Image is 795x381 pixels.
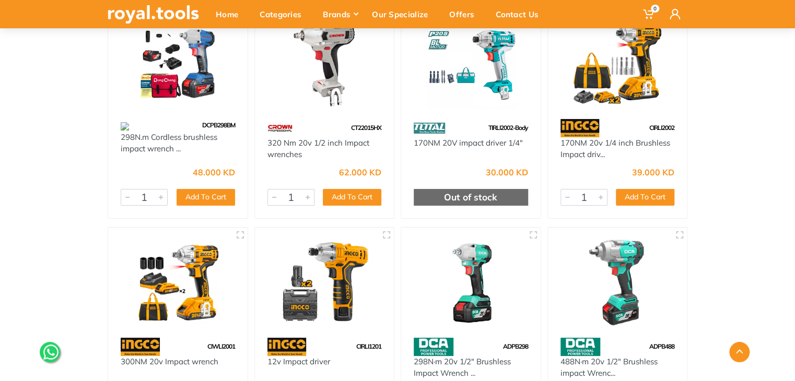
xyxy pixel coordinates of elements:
[651,5,659,13] span: 0
[414,138,523,148] a: 170NM 20V impact driver 1/4"
[264,237,385,327] img: Royal Tools - 12v Impact driver
[208,3,252,25] div: Home
[339,168,381,176] div: 62.000 KD
[315,3,365,25] div: Brands
[202,121,235,129] span: DCPB298BM
[252,3,315,25] div: Categories
[264,18,385,109] img: Royal Tools - 320 Nm 20v 1/2 inch Impact wrenches
[488,3,553,25] div: Contact Us
[414,338,453,356] img: 58.webp
[193,168,235,176] div: 48.000 KD
[414,189,528,206] div: Out of stock
[486,168,528,176] div: 30.000 KD
[560,338,600,356] img: 58.webp
[365,3,442,25] div: Our Specialize
[557,237,678,327] img: Royal Tools - 488N·m 20v 1/2
[323,189,381,206] button: Add To Cart
[108,5,199,23] img: royal.tools Logo
[649,124,674,132] span: CIRLI2002
[177,189,235,206] button: Add To Cart
[267,356,330,366] a: 12v Impact driver
[411,237,531,327] img: Royal Tools - 298N·m 20v 1/2
[267,119,293,137] img: 75.webp
[488,124,528,132] span: TIRLI2002-Body
[414,119,445,137] img: 86.webp
[121,122,129,130] img: 117.webp
[411,18,531,109] img: Royal Tools - 170NM 20V impact driver 1/4
[267,138,369,160] a: 320 Nm 20v 1/2 inch Impact wrenches
[351,124,381,132] span: CT22015HX
[121,356,218,366] a: 300NM 20v Impact wrench
[560,119,600,137] img: 91.webp
[560,138,670,160] a: 170NM 20v 1/4 inch Brushless Impact driv...
[632,168,674,176] div: 39.000 KD
[118,18,238,109] img: Royal Tools - 298N.m Cordless brushless impact wrench 20V
[121,132,217,154] a: 298N.m Cordless brushless impact wrench ...
[267,338,307,356] img: 91.webp
[442,3,488,25] div: Offers
[118,237,238,327] img: Royal Tools - 300NM 20v Impact wrench
[616,189,674,206] button: Add To Cart
[557,18,678,109] img: Royal Tools - 170NM 20v 1/4 inch Brushless Impact driver
[121,338,160,356] img: 91.webp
